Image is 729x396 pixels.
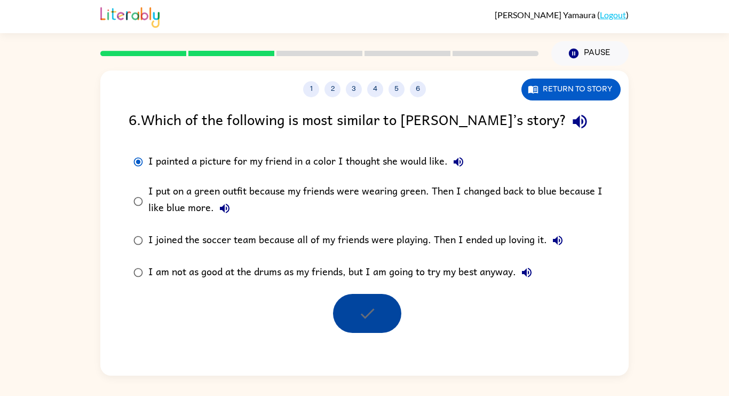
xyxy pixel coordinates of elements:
[148,151,469,173] div: I painted a picture for my friend in a color I thought she would like.
[551,41,629,66] button: Pause
[129,108,600,135] div: 6 . Which of the following is most similar to [PERSON_NAME]’s story?
[148,262,537,283] div: I am not as good at the drums as my friends, but I am going to try my best anyway.
[495,10,597,20] span: [PERSON_NAME] Yamaura
[600,10,626,20] a: Logout
[346,81,362,97] button: 3
[495,10,629,20] div: ( )
[389,81,405,97] button: 5
[547,230,568,251] button: I joined the soccer team because all of my friends were playing. Then I ended up loving it.
[100,4,160,28] img: Literably
[448,151,469,173] button: I painted a picture for my friend in a color I thought she would like.
[324,81,340,97] button: 2
[148,230,568,251] div: I joined the soccer team because all of my friends were playing. Then I ended up loving it.
[303,81,319,97] button: 1
[521,79,621,100] button: Return to story
[410,81,426,97] button: 6
[516,262,537,283] button: I am not as good at the drums as my friends, but I am going to try my best anyway.
[367,81,383,97] button: 4
[148,183,615,219] div: I put on a green outfit because my friends were wearing green. Then I changed back to blue becaus...
[214,198,235,219] button: I put on a green outfit because my friends were wearing green. Then I changed back to blue becaus...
